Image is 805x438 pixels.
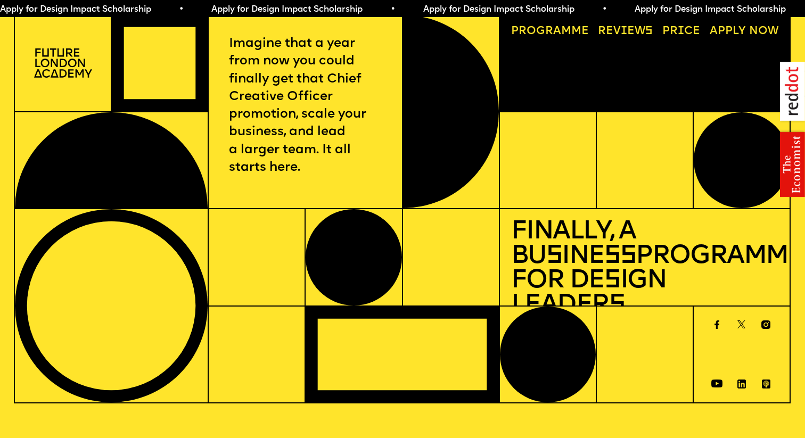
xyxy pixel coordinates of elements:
span: • [179,5,184,14]
span: s [609,293,625,318]
span: s [546,244,562,269]
span: s [604,268,620,294]
span: ss [604,244,636,269]
h1: Finally, a Bu ine Programme for De ign Leader [511,220,778,318]
span: a [553,26,561,37]
p: Imagine that a year from now you could finally get that Chief Creative Officer promotion, scale y... [229,35,382,177]
a: Programme [505,21,594,43]
a: Apply now [704,21,784,43]
a: Price [657,21,706,43]
span: A [710,26,718,37]
span: • [390,5,395,14]
a: Reviews [593,21,659,43]
span: • [602,5,606,14]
